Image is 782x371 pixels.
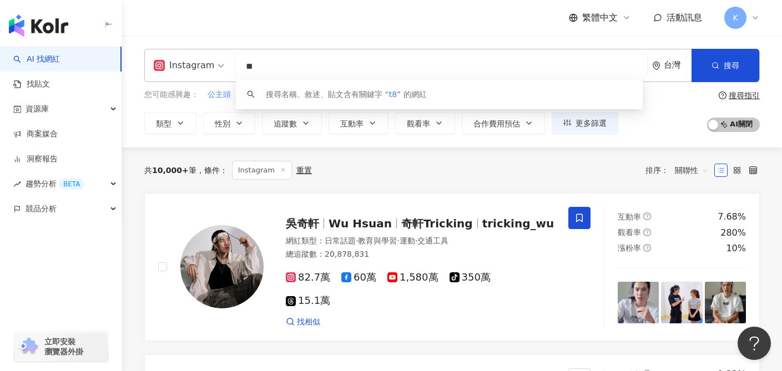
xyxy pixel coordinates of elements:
img: chrome extension [18,338,39,355]
a: 商案媒合 [13,129,58,140]
div: 排序： [645,161,714,179]
button: 合作費用預估 [462,112,545,134]
span: 10,000+ [152,166,189,175]
img: post-image [618,282,659,323]
span: 資源庫 [26,96,49,121]
span: 更多篩選 [576,119,607,128]
a: KOL Avatar吳奇軒Wu Hsuan奇軒Trickingtricking_wu網紅類型：日常話題·教育與學習·運動·交通工具總追蹤數：20,878,83182.7萬60萬1,580萬350... [144,193,760,342]
img: KOL Avatar [180,225,264,308]
a: 找貼文 [13,79,50,90]
span: 立即安裝 瀏覽器外掛 [44,337,83,357]
div: 網紅類型 ： [286,236,555,247]
span: 搜尋 [724,61,739,70]
div: 搜尋指引 [729,91,760,100]
img: post-image [661,282,702,323]
div: 280% [720,227,746,239]
span: question-circle [643,244,651,252]
button: 更多篩選 [552,112,618,134]
span: 追蹤數 [274,119,297,128]
a: searchAI 找網紅 [13,54,60,65]
button: 公主頭 [207,89,231,101]
button: 性別 [203,112,255,134]
div: Instagram [154,57,214,74]
div: 重置 [296,166,312,175]
span: 觀看率 [407,119,430,128]
span: 日常話題 [325,236,356,245]
a: 洞察報告 [13,154,58,165]
div: BETA [59,179,84,190]
img: logo [9,14,68,37]
span: 類型 [156,119,171,128]
div: 共 筆 [144,166,196,175]
a: 找相似 [286,317,320,328]
span: question-circle [643,212,651,220]
span: 關聯性 [675,161,708,179]
span: 繁體中文 [582,12,618,24]
div: 總追蹤數 ： 20,878,831 [286,249,555,260]
div: 搜尋名稱、敘述、貼文含有關鍵字 “ ” 的網紅 [266,88,427,100]
span: 奇軒Tricking [401,217,473,230]
span: 競品分析 [26,196,57,221]
span: 合作費用預估 [473,119,520,128]
span: 條件 ： [196,166,228,175]
iframe: Help Scout Beacon - Open [738,327,771,360]
span: t8 [389,90,397,99]
span: Instagram [232,161,292,180]
span: 運動 [400,236,415,245]
span: search [247,90,255,98]
span: 找相似 [297,317,320,328]
span: rise [13,180,21,188]
button: 搜尋 [692,49,759,82]
span: 交通工具 [417,236,448,245]
span: environment [652,62,660,70]
span: 觀看率 [618,228,641,237]
span: · [415,236,417,245]
span: · [356,236,358,245]
span: 350萬 [450,272,491,283]
button: 觀看率 [395,112,455,134]
span: tricking_wu [482,217,554,230]
span: 互動率 [340,119,364,128]
span: 漲粉率 [618,243,641,252]
a: chrome extension立即安裝 瀏覽器外掛 [14,332,108,362]
button: 追蹤數 [262,112,322,134]
span: 性別 [215,119,230,128]
span: 60萬 [341,272,376,283]
span: question-circle [719,92,726,99]
span: 互動率 [618,212,641,221]
div: 7.68% [718,211,746,223]
span: K [733,12,738,24]
span: 教育與學習 [358,236,397,245]
span: 趨勢分析 [26,171,84,196]
span: question-circle [643,228,651,236]
div: 台灣 [664,60,692,70]
span: Wu Hsuan [329,217,392,230]
button: 互動率 [329,112,389,134]
div: 10% [726,242,746,255]
span: 82.7萬 [286,272,330,283]
span: · [397,236,399,245]
button: 類型 [144,112,196,134]
span: 公主頭 [208,89,231,100]
span: 活動訊息 [667,12,702,23]
img: post-image [705,282,746,323]
span: 您可能感興趣： [144,89,199,100]
span: 吳奇軒 [286,217,319,230]
span: 15.1萬 [286,295,330,307]
span: 1,580萬 [387,272,438,283]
